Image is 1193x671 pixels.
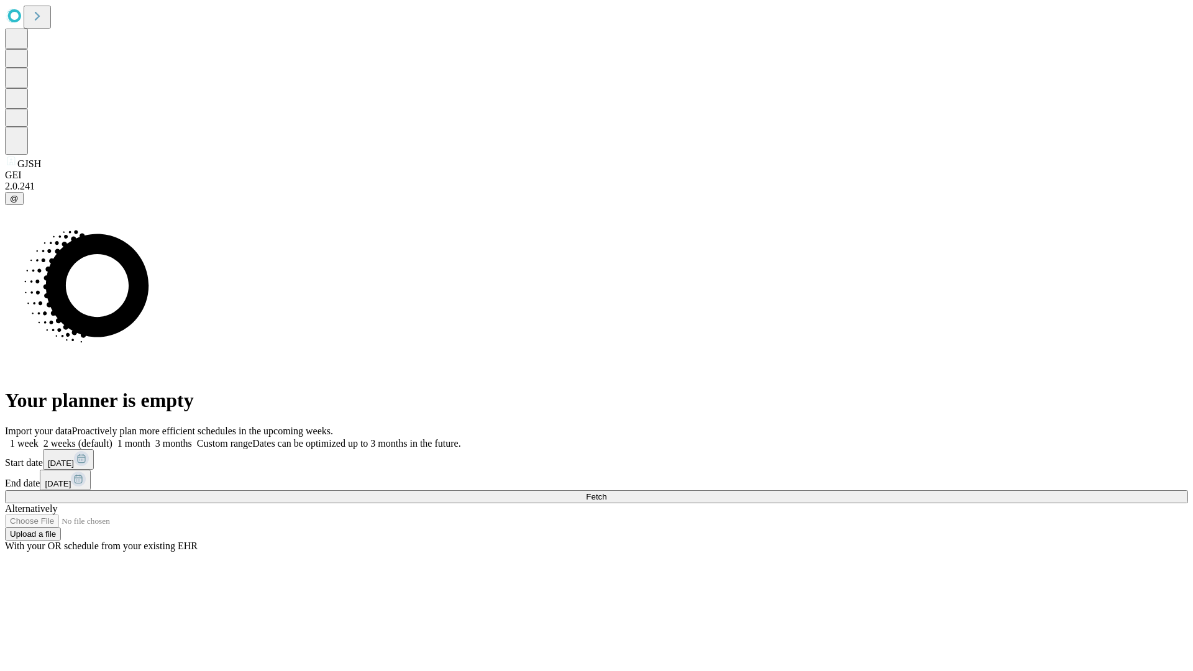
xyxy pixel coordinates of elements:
span: Dates can be optimized up to 3 months in the future. [252,438,460,449]
button: [DATE] [43,449,94,470]
span: [DATE] [48,459,74,468]
div: End date [5,470,1188,490]
span: @ [10,194,19,203]
span: 2 weeks (default) [43,438,112,449]
span: 1 month [117,438,150,449]
span: 1 week [10,438,39,449]
button: Fetch [5,490,1188,503]
button: Upload a file [5,527,61,541]
div: 2.0.241 [5,181,1188,192]
span: Custom range [197,438,252,449]
span: GJSH [17,158,41,169]
span: Import your data [5,426,72,436]
button: [DATE] [40,470,91,490]
span: Proactively plan more efficient schedules in the upcoming weeks. [72,426,333,436]
span: Alternatively [5,503,57,514]
h1: Your planner is empty [5,389,1188,412]
span: 3 months [155,438,192,449]
span: With your OR schedule from your existing EHR [5,541,198,551]
span: Fetch [586,492,606,501]
button: @ [5,192,24,205]
div: GEI [5,170,1188,181]
div: Start date [5,449,1188,470]
span: [DATE] [45,479,71,488]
